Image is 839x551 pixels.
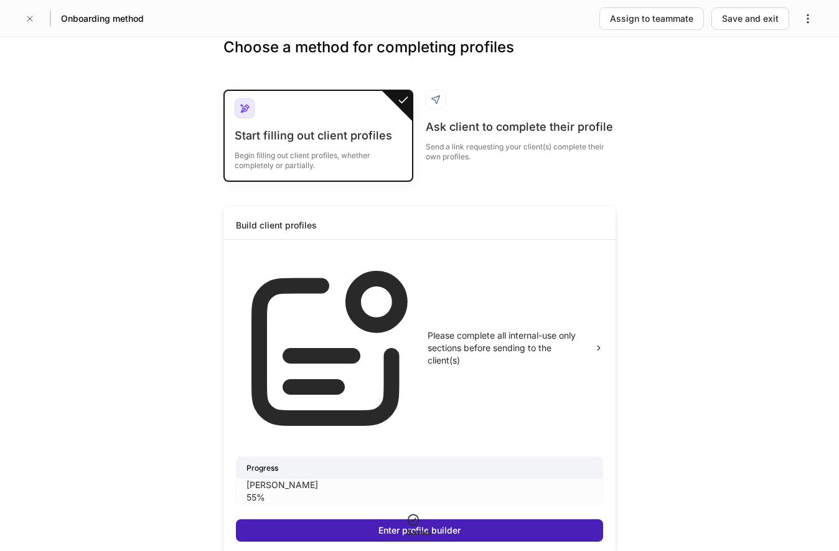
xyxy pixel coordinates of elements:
[61,12,144,25] h5: Onboarding method
[610,12,693,25] div: Assign to teammate
[246,491,593,504] p: 55 %
[428,329,584,367] div: Please complete all internal-use only sections before sending to the client(s)
[426,134,616,162] div: Send a link requesting your client(s) complete their own profiles.
[236,519,603,542] button: Enter profile builder
[246,479,593,491] p: [PERSON_NAME]
[236,219,317,232] div: Build client profiles
[378,524,461,537] div: Enter profile builder
[407,526,432,539] h5: Saved.
[426,120,616,134] div: Ask client to complete their profile
[235,143,402,171] div: Begin filling out client profiles, whether completely or partially.
[237,457,602,479] div: Progress
[599,7,704,30] button: Assign to teammate
[722,12,779,25] div: Save and exit
[711,7,789,30] button: Save and exit
[223,37,616,77] h3: Choose a method for completing profiles
[235,128,402,143] div: Start filling out client profiles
